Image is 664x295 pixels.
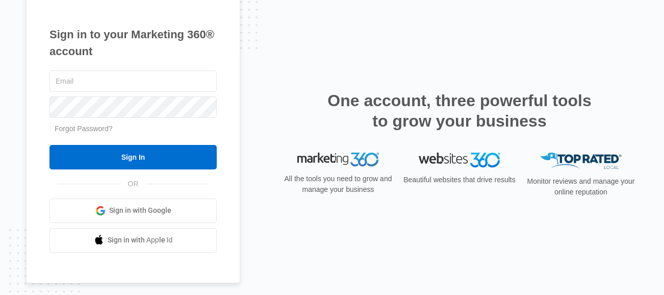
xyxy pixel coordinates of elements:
span: Sign in with Google [109,205,171,216]
input: Email [49,70,217,92]
a: Sign in with Google [49,199,217,223]
img: Top Rated Local [540,153,622,169]
img: Marketing 360 [297,153,379,167]
p: Monitor reviews and manage your online reputation [524,176,638,198]
span: OR [121,179,146,189]
p: Beautiful websites that drive results [402,175,517,185]
img: Websites 360 [419,153,500,167]
span: Sign in with Apple Id [108,235,173,245]
a: Sign in with Apple Id [49,228,217,253]
h1: Sign in to your Marketing 360® account [49,26,217,60]
p: All the tools you need to grow and manage your business [281,174,395,195]
h2: One account, three powerful tools to grow your business [324,90,595,131]
a: Forgot Password? [55,125,113,133]
input: Sign In [49,145,217,169]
